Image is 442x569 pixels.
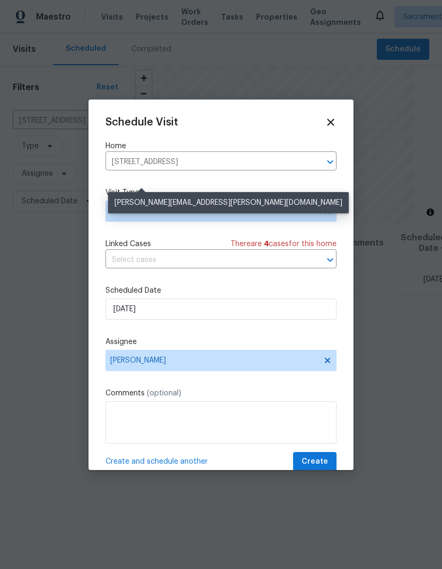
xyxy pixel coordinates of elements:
span: Create [302,455,328,468]
span: 4 [264,240,269,248]
label: Assignee [105,337,337,347]
button: Open [323,252,338,267]
button: Create [293,452,337,472]
span: Schedule Visit [105,117,178,128]
div: [PERSON_NAME][EMAIL_ADDRESS][PERSON_NAME][DOMAIN_NAME] [108,192,349,213]
input: Enter in an address [105,154,307,170]
label: Home [105,141,337,151]
span: [PERSON_NAME] [110,356,318,365]
label: Comments [105,388,337,399]
span: (optional) [147,390,181,397]
span: Linked Cases [105,239,151,249]
input: M/D/YYYY [105,299,337,320]
span: Close [325,116,337,128]
input: Select cases [105,252,307,268]
button: Open [323,155,338,169]
label: Scheduled Date [105,285,337,296]
label: Visit Type [105,187,337,198]
span: Create and schedule another [105,456,208,467]
span: There are case s for this home [231,239,337,249]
